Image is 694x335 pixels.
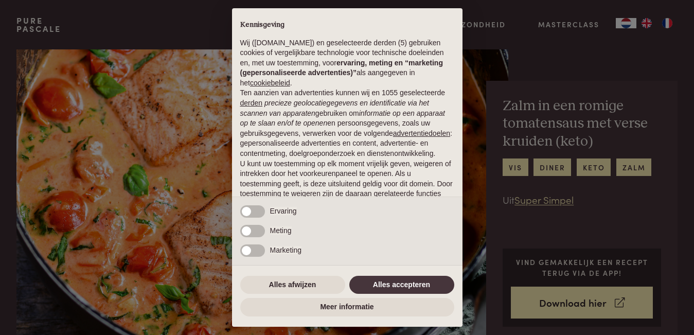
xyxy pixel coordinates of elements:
[240,276,345,294] button: Alles afwijzen
[349,276,454,294] button: Alles accepteren
[240,59,443,77] strong: ervaring, meting en “marketing (gepersonaliseerde advertenties)”
[240,298,454,316] button: Meer informatie
[240,159,454,209] p: U kunt uw toestemming op elk moment vrijelijk geven, weigeren of intrekken door het voorkeurenpan...
[393,129,450,139] button: advertentiedoelen
[240,98,263,109] button: derden
[250,79,290,87] a: cookiebeleid
[270,246,301,254] span: Marketing
[240,21,454,30] h2: Kennisgeving
[270,226,292,235] span: Meting
[240,38,454,89] p: Wij ([DOMAIN_NAME]) en geselecteerde derden (5) gebruiken cookies of vergelijkbare technologie vo...
[270,207,297,215] span: Ervaring
[240,109,446,128] em: informatie op een apparaat op te slaan en/of te openen
[240,88,454,158] p: Ten aanzien van advertenties kunnen wij en 1055 geselecteerde gebruiken om en persoonsgegevens, z...
[240,99,429,117] em: precieze geolocatiegegevens en identificatie via het scannen van apparaten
